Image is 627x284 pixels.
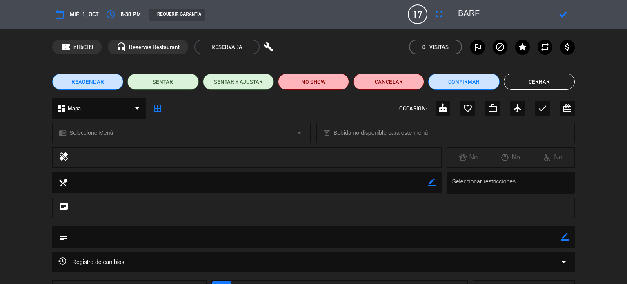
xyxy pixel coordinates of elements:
[353,74,424,90] button: Cancelar
[431,7,446,22] button: fullscreen
[399,104,427,113] span: OCCASION:
[68,104,81,113] span: Mapa
[538,103,547,113] i: check
[71,78,104,86] span: REAGENDAR
[563,42,572,52] i: attach_money
[408,4,427,24] span: 17
[56,103,66,113] i: dashboard
[488,103,498,113] i: work_outline
[61,42,71,52] span: confirmation_number
[129,42,180,52] span: Reservas Restaurant
[495,42,505,52] i: block
[532,152,574,163] div: No
[422,42,425,52] span: 0
[203,74,274,90] button: SENTAR Y AJUSTAR
[106,9,116,19] i: access_time
[59,129,67,137] i: chrome_reader_mode
[59,202,69,214] i: chat
[447,152,489,163] div: No
[58,233,67,242] i: subject
[473,42,482,52] i: outlined_flag
[334,128,428,138] span: Bebida no disponible para este menú
[518,42,527,52] i: star
[513,103,522,113] i: airplanemode_active
[59,152,69,163] i: healing
[428,74,499,90] button: Confirmar
[55,9,64,19] i: calendar_today
[504,74,575,90] button: Cerrar
[70,9,99,19] span: mié. 1, oct.
[153,103,162,113] i: border_all
[58,257,125,267] span: Registro de cambios
[116,42,126,52] i: headset_mic
[52,7,67,22] button: calendar_today
[559,257,569,267] i: arrow_drop_down
[121,9,141,19] span: 8:30 PM
[429,42,449,52] em: Visitas
[132,103,142,113] i: arrow_drop_down
[561,233,569,241] i: border_color
[52,74,123,90] button: REAGENDAR
[489,152,532,163] div: No
[264,42,273,52] i: build
[434,9,444,19] i: fullscreen
[73,42,93,52] span: nHbCH9
[127,74,198,90] button: SENTAR
[438,103,448,113] i: cake
[563,103,572,113] i: card_giftcard
[69,128,113,138] span: Seleccione Menú
[294,128,304,138] i: arrow_drop_down
[194,40,260,54] span: RESERVADA
[540,42,550,52] i: repeat
[323,129,331,137] i: local_bar
[149,9,205,21] div: REQUERIR GARANTÍA
[428,179,436,186] i: border_color
[103,7,118,22] button: access_time
[278,74,349,90] button: NO SHOW
[58,178,67,187] i: local_dining
[463,103,473,113] i: favorite_border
